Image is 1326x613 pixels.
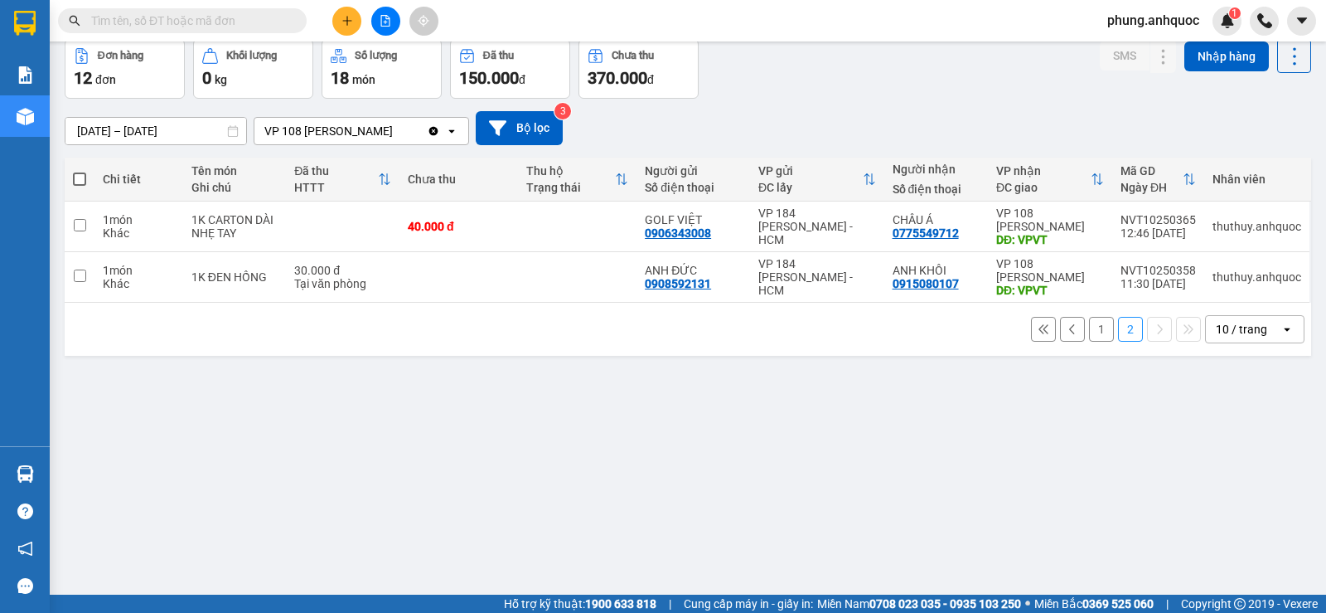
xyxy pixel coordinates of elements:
[294,164,378,178] div: Đã thu
[103,173,175,186] div: Chi tiết
[585,597,656,611] strong: 1900 633 818
[758,207,876,246] div: VP 184 [PERSON_NAME] - HCM
[996,164,1091,178] div: VP nhận
[893,264,980,277] div: ANH KHÔI
[1118,317,1143,342] button: 2
[1100,41,1149,71] button: SMS
[450,39,570,99] button: Đã thu150.000đ
[17,578,33,594] span: message
[893,213,980,226] div: CHÂU Á
[459,68,519,88] span: 150.000
[893,163,980,176] div: Người nhận
[1287,7,1316,36] button: caret-down
[645,181,742,194] div: Số điện thoại
[191,213,278,226] div: 1K CARTON DÀI
[1280,323,1294,336] svg: open
[1212,220,1301,233] div: thuthuy.anhquoc
[1295,13,1309,28] span: caret-down
[215,73,227,86] span: kg
[758,181,863,194] div: ĐC lấy
[114,90,220,126] li: VP VP 108 [PERSON_NAME]
[294,277,391,290] div: Tại văn phòng
[332,7,361,36] button: plus
[1034,595,1154,613] span: Miền Bắc
[352,73,375,86] span: món
[588,68,647,88] span: 370.000
[645,226,711,240] div: 0906343008
[645,213,742,226] div: GOLF VIỆT
[74,68,92,88] span: 12
[758,164,863,178] div: VP gửi
[294,181,378,194] div: HTTT
[1112,158,1204,202] th: Toggle SortBy
[17,465,34,483] img: warehouse-icon
[817,595,1021,613] span: Miền Nam
[1229,7,1241,19] sup: 1
[996,284,1104,297] div: DĐ: VPVT
[380,15,391,27] span: file-add
[355,50,397,61] div: Số lượng
[645,164,742,178] div: Người gửi
[17,504,33,519] span: question-circle
[191,226,278,240] div: NHẸ TAY
[17,108,34,125] img: warehouse-icon
[191,181,278,194] div: Ghi chú
[1166,595,1169,613] span: |
[103,226,175,240] div: Khác
[103,277,175,290] div: Khác
[1220,13,1235,28] img: icon-new-feature
[1120,277,1196,290] div: 11:30 [DATE]
[14,11,36,36] img: logo-vxr
[1089,317,1114,342] button: 1
[408,173,510,186] div: Chưa thu
[1212,173,1301,186] div: Nhân viên
[518,158,636,202] th: Toggle SortBy
[996,207,1104,233] div: VP 108 [PERSON_NAME]
[17,541,33,557] span: notification
[476,111,563,145] button: Bộ lọc
[988,158,1112,202] th: Toggle SortBy
[1082,597,1154,611] strong: 0369 525 060
[1120,164,1183,178] div: Mã GD
[869,597,1021,611] strong: 0708 023 035 - 0935 103 250
[1212,270,1301,284] div: thuthuy.anhquoc
[8,90,114,144] li: VP VP 184 [PERSON_NAME] - HCM
[893,226,959,240] div: 0775549712
[8,8,240,71] li: Anh Quốc Limousine
[996,181,1091,194] div: ĐC giao
[893,182,980,196] div: Số điện thoại
[1257,13,1272,28] img: phone-icon
[202,68,211,88] span: 0
[286,158,399,202] th: Toggle SortBy
[1120,181,1183,194] div: Ngày ĐH
[1184,41,1269,71] button: Nhập hàng
[519,73,525,86] span: đ
[226,50,277,61] div: Khối lượng
[526,164,615,178] div: Thu hộ
[191,164,278,178] div: Tên món
[996,257,1104,284] div: VP 108 [PERSON_NAME]
[758,257,876,297] div: VP 184 [PERSON_NAME] - HCM
[427,124,440,138] svg: Clear value
[418,15,429,27] span: aim
[554,103,571,119] sup: 3
[1025,601,1030,607] span: ⚪️
[645,264,742,277] div: ANH ĐỨC
[65,118,246,144] input: Select a date range.
[294,264,391,277] div: 30.000 đ
[95,73,116,86] span: đơn
[394,123,396,139] input: Selected VP 108 Lê Hồng Phong - Vũng Tàu.
[331,68,349,88] span: 18
[408,220,510,233] div: 40.000 đ
[98,50,143,61] div: Đơn hàng
[669,595,671,613] span: |
[191,270,278,284] div: 1K ĐEN HỒNG
[264,123,393,139] div: VP 108 [PERSON_NAME]
[612,50,654,61] div: Chưa thu
[1120,226,1196,240] div: 12:46 [DATE]
[1094,10,1212,31] span: phung.anhquoc
[69,15,80,27] span: search
[483,50,514,61] div: Đã thu
[65,39,185,99] button: Đơn hàng12đơn
[103,213,175,226] div: 1 món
